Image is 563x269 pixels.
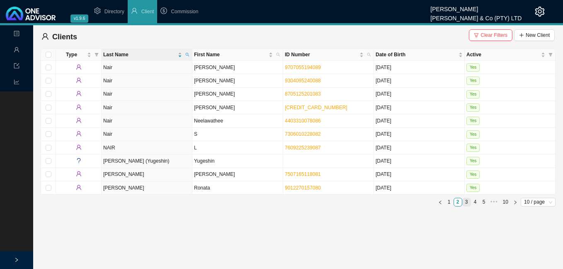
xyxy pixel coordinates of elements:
td: [PERSON_NAME] [192,74,283,87]
td: L [192,141,283,154]
td: [DATE] [374,128,465,141]
span: filter [548,53,553,57]
td: [DATE] [374,168,465,181]
span: user [76,91,82,96]
span: Yes [466,171,480,179]
td: [PERSON_NAME] [192,168,283,181]
span: user [14,43,19,58]
a: 1 [445,198,453,206]
th: ID Number [283,49,374,61]
td: [DATE] [374,141,465,154]
span: Yes [466,103,480,112]
td: Neelawathee [192,114,283,127]
span: dollar [160,7,167,14]
span: Clear Filters [480,31,507,39]
span: user [76,77,82,83]
td: [DATE] [374,61,465,74]
span: search [365,49,373,60]
a: 7609225239087 [285,145,321,151]
li: 10 [500,198,511,207]
div: Page Size [521,198,556,207]
span: Yes [466,117,480,125]
button: right [511,198,520,207]
span: user [76,118,82,123]
span: Yes [466,130,480,139]
span: user [76,144,82,150]
span: First Name [194,50,267,59]
li: 4 [471,198,480,207]
td: [DATE] [374,101,465,114]
button: left [436,198,445,207]
span: profile [14,27,19,42]
a: 3 [463,198,471,206]
th: Type [56,49,102,61]
td: [DATE] [374,88,465,101]
li: Previous Page [436,198,445,207]
td: [PERSON_NAME] [192,61,283,74]
span: filter [547,49,554,60]
span: user [41,33,49,40]
a: 4 [471,198,479,206]
span: Type [58,50,85,59]
span: filter [95,53,99,57]
a: [CREDIT_CARD_NUMBER] [285,105,347,110]
span: v1.9.6 [70,14,88,23]
span: setting [535,7,545,17]
span: search [276,53,280,57]
td: [PERSON_NAME] [102,168,192,181]
span: user [76,185,82,190]
th: Date of Birth [374,49,465,61]
a: 8705125201083 [285,91,321,97]
a: 4403310078086 [285,118,321,124]
span: ID Number [285,50,358,59]
td: Nair [102,88,192,101]
div: [PERSON_NAME] [430,2,522,11]
span: Commission [171,9,198,14]
span: right [14,257,19,262]
span: Yes [466,63,480,72]
td: [PERSON_NAME] (Yugeshin) [102,154,192,168]
span: user [76,104,82,110]
span: filter [93,49,100,60]
span: filter [474,33,479,38]
a: 7306010228082 [285,131,321,137]
span: Directory [104,9,124,14]
a: 9304095240088 [285,78,321,84]
button: New Client [514,29,555,41]
span: import [14,60,19,74]
td: Ronata [192,181,283,195]
a: 5 [480,198,488,206]
span: Yes [466,157,480,165]
span: search [185,53,189,57]
td: [DATE] [374,181,465,195]
span: Yes [466,90,480,98]
span: Date of Birth [376,50,457,59]
td: Nair [102,128,192,141]
th: Active [465,49,556,61]
td: [PERSON_NAME] [102,181,192,195]
span: user [76,171,82,177]
td: [DATE] [374,74,465,87]
span: search [184,49,191,60]
div: [PERSON_NAME] & Co (PTY) LTD [430,11,522,20]
td: [PERSON_NAME] [192,88,283,101]
td: [PERSON_NAME] [192,101,283,114]
li: 1 [445,198,454,207]
span: left [438,200,442,204]
td: Nair [102,114,192,127]
span: Last Name [103,50,176,59]
span: setting [94,7,101,14]
span: user [76,131,82,137]
span: plus [519,33,524,38]
li: Next 5 Pages [488,198,500,207]
span: 10 / page [524,198,552,206]
span: Client [141,9,154,14]
td: Nair [102,74,192,87]
td: [DATE] [374,114,465,127]
span: search [367,53,371,57]
th: First Name [192,49,283,61]
button: Clear Filters [469,29,512,41]
li: Next Page [511,198,520,207]
img: 2df55531c6924b55f21c4cf5d4484680-logo-light.svg [6,7,56,20]
span: Active [466,50,539,59]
